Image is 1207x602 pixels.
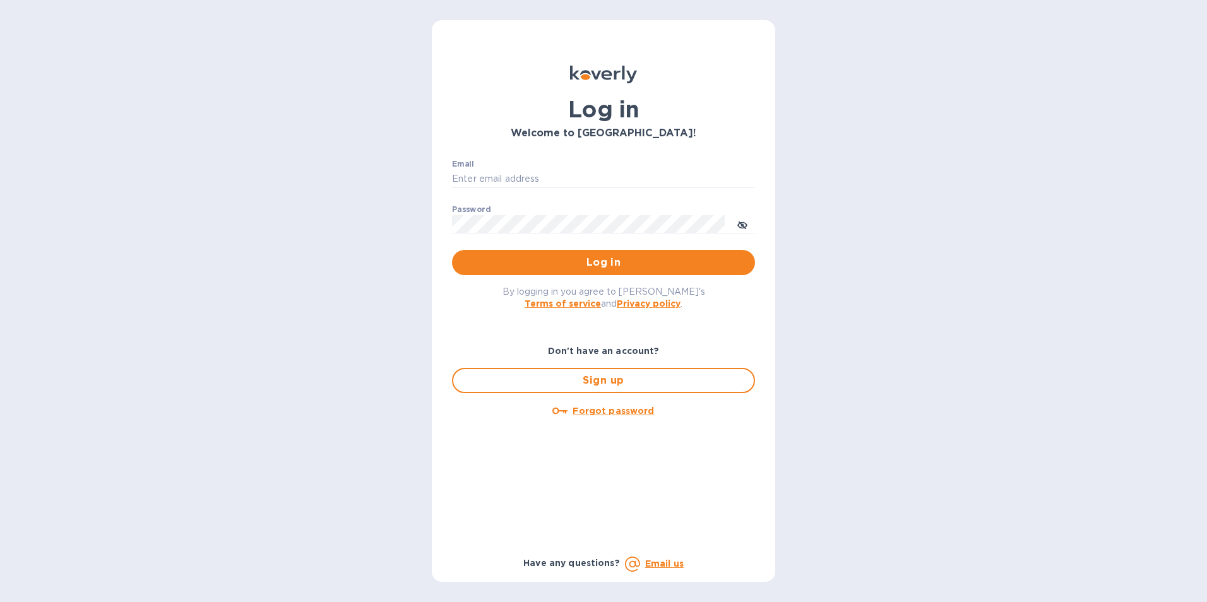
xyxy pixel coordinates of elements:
[502,286,705,309] span: By logging in you agree to [PERSON_NAME]'s and .
[452,250,755,275] button: Log in
[548,346,660,356] b: Don't have an account?
[463,373,744,388] span: Sign up
[523,558,620,568] b: Have any questions?
[452,127,755,139] h3: Welcome to [GEOGRAPHIC_DATA]!
[452,170,755,189] input: Enter email address
[462,255,745,270] span: Log in
[730,211,755,237] button: toggle password visibility
[617,298,681,309] a: Privacy policy
[452,160,474,168] label: Email
[573,406,654,416] u: Forgot password
[452,368,755,393] button: Sign up
[525,298,601,309] a: Terms of service
[452,206,491,213] label: Password
[645,558,684,569] a: Email us
[452,96,755,122] h1: Log in
[570,66,637,83] img: Koverly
